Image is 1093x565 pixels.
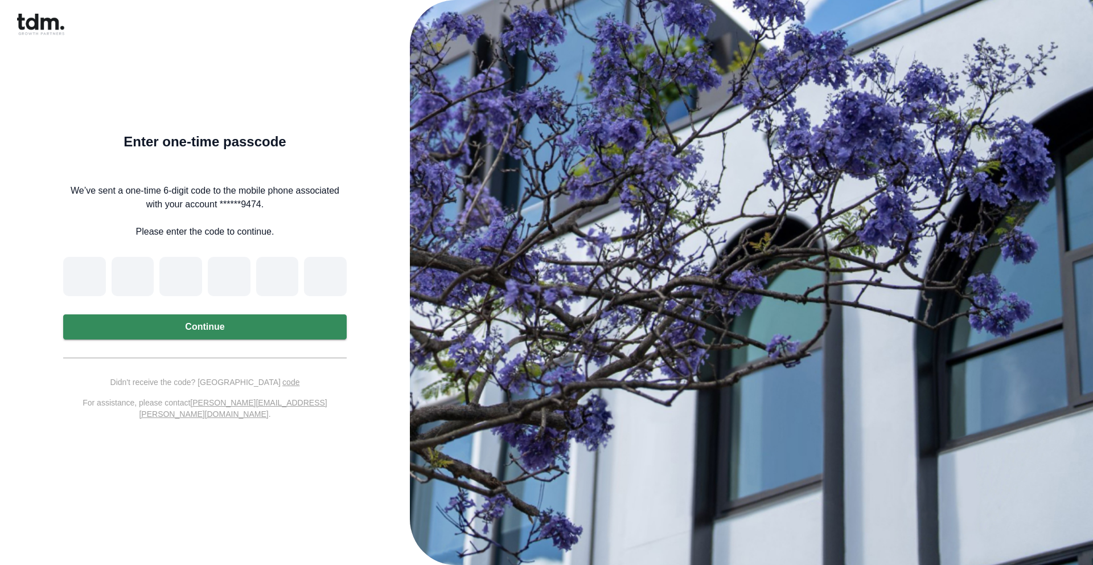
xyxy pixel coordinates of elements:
[63,257,106,296] input: Please enter verification code. Digit 1
[304,257,347,296] input: Digit 6
[139,398,327,419] u: [PERSON_NAME][EMAIL_ADDRESS][PERSON_NAME][DOMAIN_NAME]
[63,184,347,239] p: We’ve sent a one-time 6-digit code to the mobile phone associated with your account ******9474. P...
[159,257,202,296] input: Digit 3
[256,257,299,296] input: Digit 5
[63,376,347,388] p: Didn't receive the code? [GEOGRAPHIC_DATA]
[63,397,347,420] p: For assistance, please contact .
[63,314,347,339] button: Continue
[208,257,250,296] input: Digit 4
[112,257,154,296] input: Digit 2
[63,136,347,148] h5: Enter one-time passcode
[282,378,299,387] a: code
